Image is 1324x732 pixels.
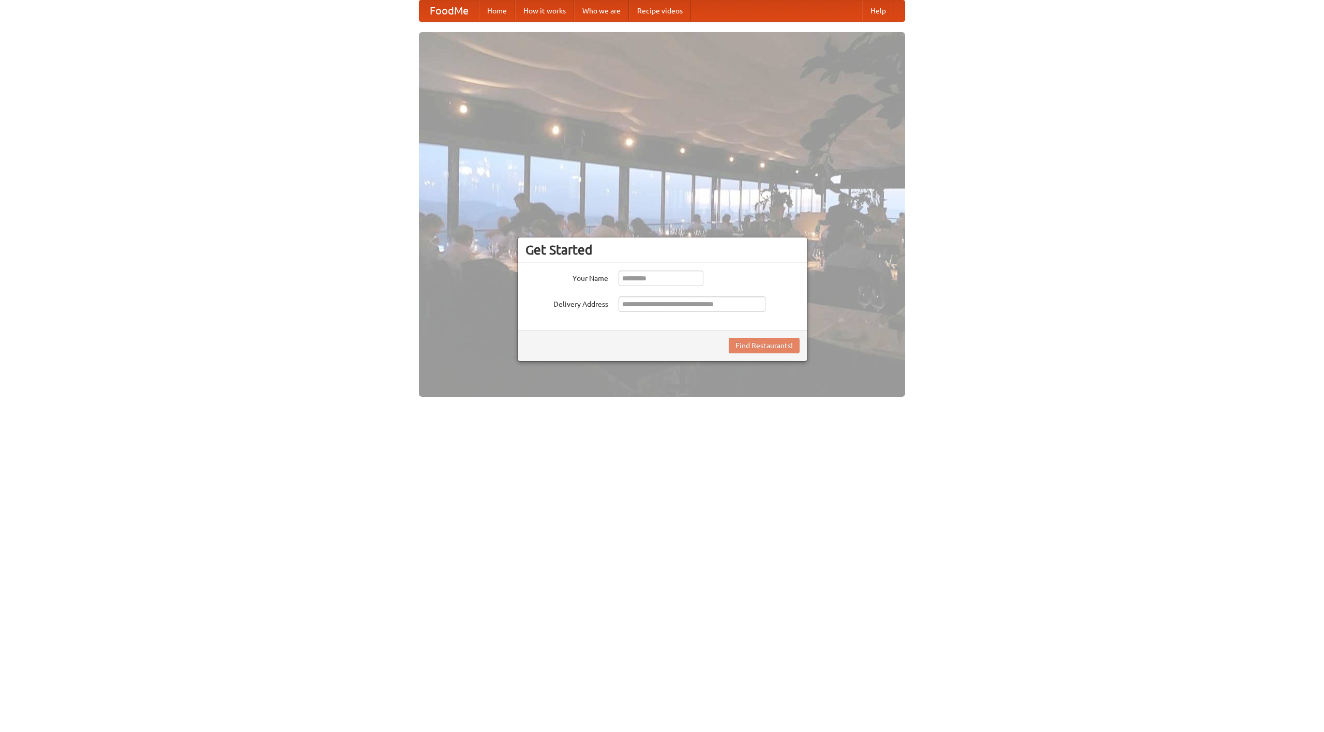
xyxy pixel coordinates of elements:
a: How it works [515,1,574,21]
a: Recipe videos [629,1,691,21]
a: Who we are [574,1,629,21]
a: Home [479,1,515,21]
a: Help [862,1,894,21]
label: Your Name [525,271,608,283]
label: Delivery Address [525,296,608,309]
h3: Get Started [525,242,800,258]
a: FoodMe [419,1,479,21]
button: Find Restaurants! [729,338,800,353]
